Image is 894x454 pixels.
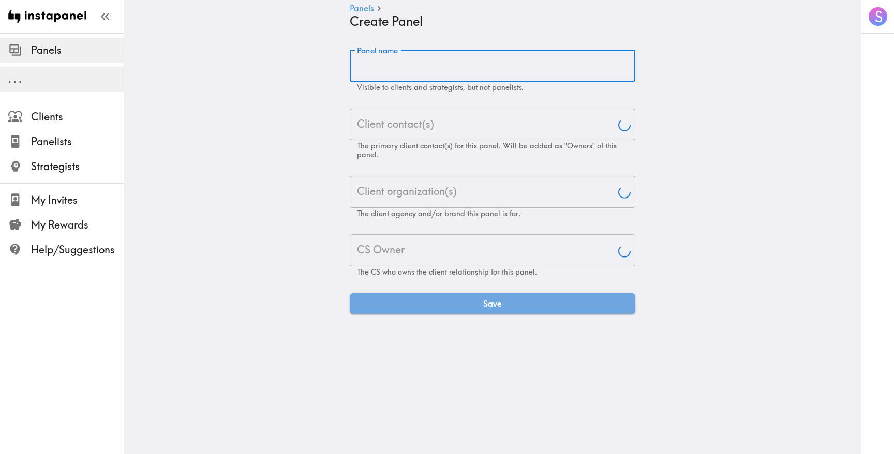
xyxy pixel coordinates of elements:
[31,243,124,257] span: Help/Suggestions
[617,118,632,132] button: Open
[350,293,635,314] button: Save
[31,193,124,207] span: My Invites
[350,14,627,29] h4: Create Panel
[357,45,398,56] label: Panel name
[13,72,17,85] span: .
[31,218,124,232] span: My Rewards
[617,185,632,200] button: Open
[357,267,537,277] span: The CS who owns the client relationship for this panel.
[31,159,124,174] span: Strategists
[31,110,124,124] span: Clients
[617,244,632,258] button: Open
[357,83,524,92] span: Visible to clients and strategists, but not panelists.
[19,72,22,85] span: .
[31,134,124,149] span: Panelists
[8,72,11,85] span: .
[868,6,888,27] button: S
[357,141,617,159] span: The primary client contact(s) for this panel. Will be added as "Owners" of this panel.
[350,4,374,14] a: Panels
[31,43,124,57] span: Panels
[875,8,883,26] span: S
[357,209,520,218] span: The client agency and/or brand this panel is for.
